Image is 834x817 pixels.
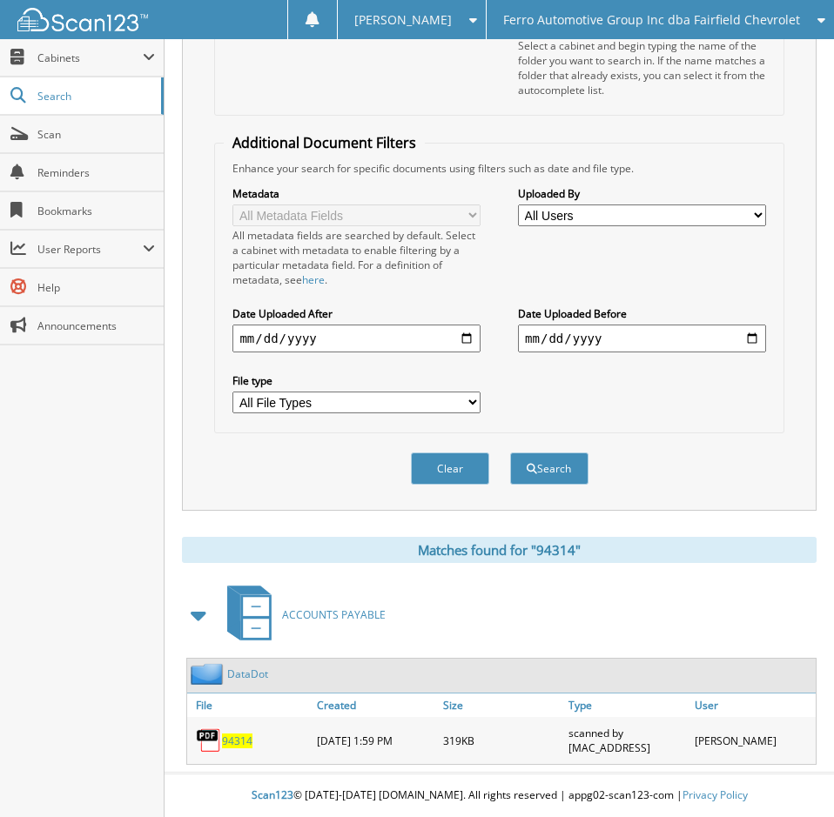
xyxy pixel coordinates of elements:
span: User Reports [37,242,143,257]
div: © [DATE]-[DATE] [DOMAIN_NAME]. All rights reserved | appg02-scan123-com | [165,774,834,817]
div: scanned by [MAC_ADDRESS] [564,721,689,760]
button: Clear [411,452,489,485]
span: Search [37,89,152,104]
label: Metadata [232,186,480,201]
div: Enhance your search for specific documents using filters such as date and file type. [224,161,774,176]
a: Created [313,693,438,717]
a: 94314 [222,733,252,748]
div: [DATE] 1:59 PM [313,721,438,760]
span: Scan [37,127,155,142]
div: All metadata fields are searched by default. Select a cabinet with metadata to enable filtering b... [232,228,480,287]
span: Reminders [37,165,155,180]
input: end [518,325,765,352]
a: Type [564,693,689,717]
div: 319KB [439,721,564,760]
a: ACCOUNTS PAYABLE [217,580,386,649]
span: ACCOUNTS PAYABLE [282,607,386,622]
a: DataDot [227,666,268,681]
div: Matches found for "94314" [182,537,817,563]
div: [PERSON_NAME] [690,721,816,760]
span: Ferro Automotive Group Inc dba Fairfield Chevrolet [503,15,800,25]
iframe: Chat Widget [747,733,834,817]
button: Search [510,452,589,485]
span: [PERSON_NAME] [354,15,452,25]
legend: Additional Document Filters [224,133,425,152]
img: PDF.png [196,727,222,753]
a: Size [439,693,564,717]
label: Date Uploaded After [232,306,480,321]
div: Select a cabinet and begin typing the name of the folder you want to search in. If the name match... [518,38,765,97]
span: Announcements [37,318,155,333]
span: Bookmarks [37,204,155,218]
label: File type [232,373,480,388]
span: Cabinets [37,50,143,65]
img: scan123-logo-white.svg [17,8,148,31]
label: Uploaded By [518,186,765,201]
label: Date Uploaded Before [518,306,765,321]
img: folder2.png [191,663,227,685]
a: File [187,693,313,717]
input: start [232,325,480,352]
span: Scan123 [252,787,293,802]
span: Help [37,280,155,295]
a: here [302,272,325,287]
a: User [690,693,816,717]
a: Privacy Policy [683,787,748,802]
